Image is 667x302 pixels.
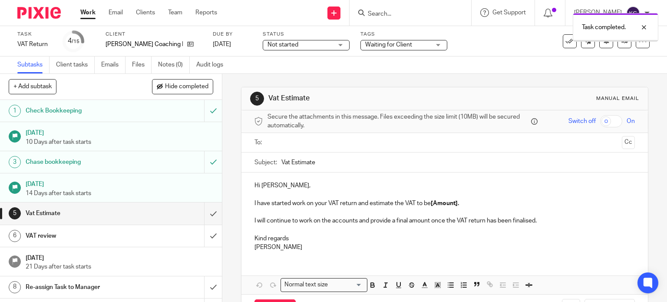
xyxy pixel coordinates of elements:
strong: [Amount]. [431,200,459,206]
p: Hi [PERSON_NAME], [254,181,635,190]
span: On [627,117,635,126]
p: Task completed. [582,23,626,32]
label: Client [106,31,202,38]
a: Notes (0) [158,56,190,73]
h1: VAT review [26,229,139,242]
span: Waiting for Client [365,42,412,48]
a: Email [109,8,123,17]
div: 1 [9,105,21,117]
div: 8 [9,281,21,293]
input: Search for option [331,280,362,289]
label: To: [254,138,264,147]
span: Hide completed [165,83,208,90]
div: Manual email [596,95,639,102]
span: [DATE] [213,41,231,47]
span: Not started [267,42,298,48]
label: Status [263,31,350,38]
h1: Re-assign Task to Manager [26,281,139,294]
div: Search for option [281,278,367,292]
p: 21 Days after task starts [26,262,213,271]
h1: Chase bookkeeping [26,156,139,169]
h1: [DATE] [26,178,213,189]
p: 14 Days after task starts [26,189,213,198]
div: 5 [9,207,21,219]
a: Team [168,8,182,17]
p: 10 Days after task starts [26,138,213,146]
p: I will continue to work on the accounts and provide a final amount once the VAT return has been f... [254,216,635,225]
h1: Vat Estimate [26,207,139,220]
label: Task [17,31,52,38]
div: 5 [250,92,264,106]
span: Secure the attachments in this message. Files exceeding the size limit (10MB) will be secured aut... [267,113,529,130]
div: VAT Return [17,40,52,49]
label: Subject: [254,158,277,167]
a: Work [80,8,96,17]
button: + Add subtask [9,79,56,94]
a: Client tasks [56,56,95,73]
a: Reports [195,8,217,17]
span: Switch off [568,117,596,126]
small: /15 [72,39,79,44]
h1: Vat Estimate [268,94,463,103]
button: Cc [622,136,635,149]
a: Subtasks [17,56,50,73]
label: Due by [213,31,252,38]
p: [PERSON_NAME] [254,243,635,252]
a: Clients [136,8,155,17]
button: Hide completed [152,79,213,94]
h1: [DATE] [26,252,213,262]
a: Files [132,56,152,73]
img: svg%3E [626,6,640,20]
p: Kind regards [254,234,635,243]
span: Normal text size [283,280,330,289]
div: 3 [9,156,21,168]
img: Pixie [17,7,61,19]
h1: [DATE] [26,126,213,137]
div: 4 [68,36,79,46]
a: Audit logs [196,56,230,73]
div: 6 [9,230,21,242]
a: Emails [101,56,125,73]
p: I have started work on your VAT return and estimate the VAT to be [254,199,635,208]
h1: Check Bookkeeping [26,104,139,117]
p: [PERSON_NAME] Coaching Ltd [106,40,183,49]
